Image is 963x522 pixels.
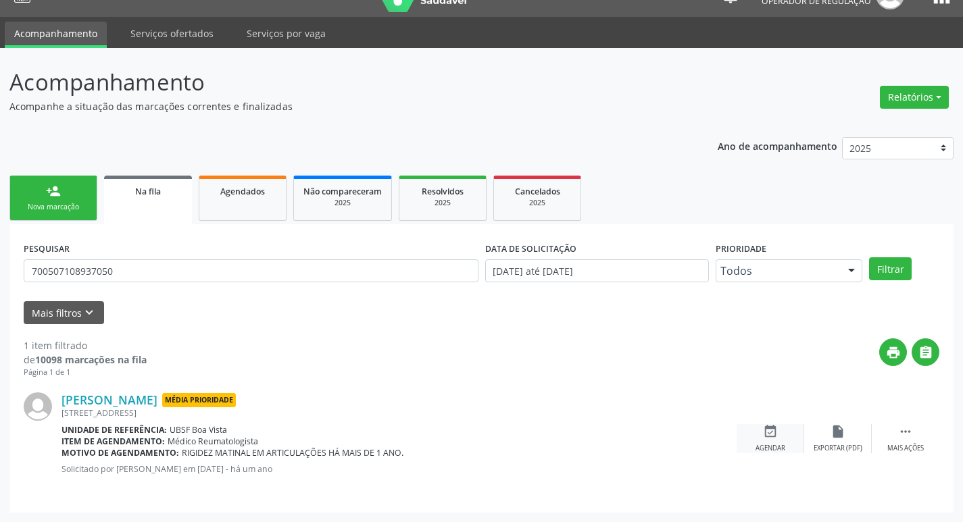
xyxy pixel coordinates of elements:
i: event_available [763,424,778,439]
span: Resolvidos [422,186,464,197]
span: UBSF Boa Vista [170,424,227,436]
b: Item de agendamento: [61,436,165,447]
strong: 10098 marcações na fila [35,353,147,366]
span: Médico Reumatologista [168,436,258,447]
div: 2025 [503,198,571,208]
label: DATA DE SOLICITAÇÃO [485,238,576,259]
i: insert_drive_file [831,424,845,439]
button: Mais filtroskeyboard_arrow_down [24,301,104,325]
a: Serviços por vaga [237,22,335,45]
p: Acompanhe a situação das marcações correntes e finalizadas [9,99,670,113]
b: Motivo de agendamento: [61,447,179,459]
div: 2025 [409,198,476,208]
div: Agendar [756,444,785,453]
p: Acompanhamento [9,66,670,99]
i:  [898,424,913,439]
span: Média Prioridade [162,393,236,407]
span: Agendados [220,186,265,197]
button: print [879,338,907,366]
div: de [24,353,147,367]
p: Ano de acompanhamento [718,137,837,154]
button:  [912,338,939,366]
button: Relatórios [880,86,949,109]
input: Selecione um intervalo [485,259,709,282]
span: Não compareceram [303,186,382,197]
span: RIGIDEZ MATINAL EM ARTICULAÇÕES HÁ MAIS DE 1 ANO. [182,447,403,459]
label: PESQUISAR [24,238,70,259]
p: Solicitado por [PERSON_NAME] em [DATE] - há um ano [61,463,737,475]
div: Mais ações [887,444,924,453]
i: keyboard_arrow_down [82,305,97,320]
i: print [886,345,901,360]
a: [PERSON_NAME] [61,392,157,407]
div: person_add [46,184,61,199]
img: img [24,392,52,421]
span: Todos [720,264,835,278]
div: 1 item filtrado [24,338,147,353]
span: Na fila [135,186,161,197]
b: Unidade de referência: [61,424,167,436]
div: Exportar (PDF) [814,444,862,453]
button: Filtrar [869,257,912,280]
a: Acompanhamento [5,22,107,48]
div: Página 1 de 1 [24,367,147,378]
input: Nome, CNS [24,259,478,282]
div: Nova marcação [20,202,87,212]
label: Prioridade [716,238,766,259]
span: Cancelados [515,186,560,197]
div: 2025 [303,198,382,208]
i:  [918,345,933,360]
a: Serviços ofertados [121,22,223,45]
div: [STREET_ADDRESS] [61,407,737,419]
